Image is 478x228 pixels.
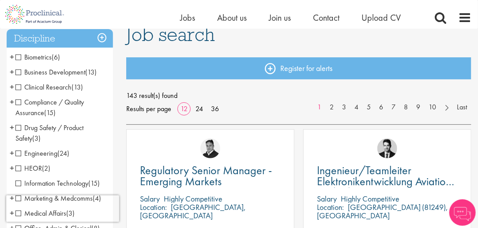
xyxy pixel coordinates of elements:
a: Upload CV [361,12,401,23]
a: 1 [313,102,326,112]
span: (13) [72,82,83,92]
span: + [10,65,14,78]
span: Results per page [126,102,171,116]
a: 24 [192,104,206,113]
span: Engineering [15,149,57,158]
a: 8 [399,102,412,112]
span: (13) [85,67,97,77]
span: + [10,121,14,134]
span: Marketing & Medcomms [15,194,101,203]
span: Marketing & Medcomms [15,194,93,203]
span: HEOR [15,164,42,173]
span: Ingenieur/Teamleiter Elektronikentwicklung Aviation (m/w/d) [317,163,455,200]
span: (6) [52,52,60,62]
span: Regulatory Senior Manager - Emerging Markets [140,163,272,189]
span: Drug Safety / Product Safety [15,123,83,143]
a: 4 [350,102,363,112]
a: Register for alerts [126,57,471,79]
a: 5 [362,102,375,112]
a: 6 [375,102,388,112]
span: + [10,191,14,205]
span: (4) [93,194,101,203]
img: Peter Duvall [200,138,220,158]
p: Highly Competitive [341,194,399,204]
span: Biometrics [15,52,60,62]
img: Chatbot [449,199,476,226]
a: 12 [177,104,191,113]
span: Salary [140,194,160,204]
span: 143 result(s) found [126,89,471,102]
a: About us [217,12,247,23]
a: 2 [325,102,338,112]
span: Business Development [15,67,97,77]
span: (24) [57,149,69,158]
a: Last [452,102,471,112]
a: Jobs [180,12,195,23]
p: [GEOGRAPHIC_DATA], [GEOGRAPHIC_DATA] [140,202,246,221]
iframe: reCAPTCHA [6,195,119,222]
a: 36 [208,104,222,113]
a: 3 [338,102,350,112]
span: Biometrics [15,52,52,62]
span: + [10,161,14,175]
span: (15) [88,179,100,188]
p: Highly Competitive [164,194,222,204]
img: Thomas Wenig [377,138,397,158]
a: 10 [424,102,440,112]
span: Compliance / Quality Assurance [15,97,84,117]
span: (15) [44,108,56,117]
span: Engineering [15,149,69,158]
p: [GEOGRAPHIC_DATA] (81249), [GEOGRAPHIC_DATA] [317,202,448,221]
span: + [10,50,14,64]
h3: Discipline [7,29,113,48]
span: Business Development [15,67,85,77]
a: Regulatory Senior Manager - Emerging Markets [140,165,281,187]
span: Information Technology [15,179,88,188]
span: + [10,95,14,108]
a: 7 [387,102,400,112]
span: Salary [317,194,337,204]
span: HEOR [15,164,50,173]
span: Job search [126,22,215,46]
span: (2) [42,164,50,173]
a: Ingenieur/Teamleiter Elektronikentwicklung Aviation (m/w/d) [317,165,458,187]
span: Information Technology [15,179,100,188]
span: Location: [317,202,344,212]
span: (3) [32,134,41,143]
span: Clinical Research [15,82,72,92]
span: Clinical Research [15,82,83,92]
span: + [10,80,14,93]
a: Join us [269,12,291,23]
span: + [10,146,14,160]
span: Location: [140,202,167,212]
a: 9 [412,102,425,112]
a: Contact [313,12,339,23]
